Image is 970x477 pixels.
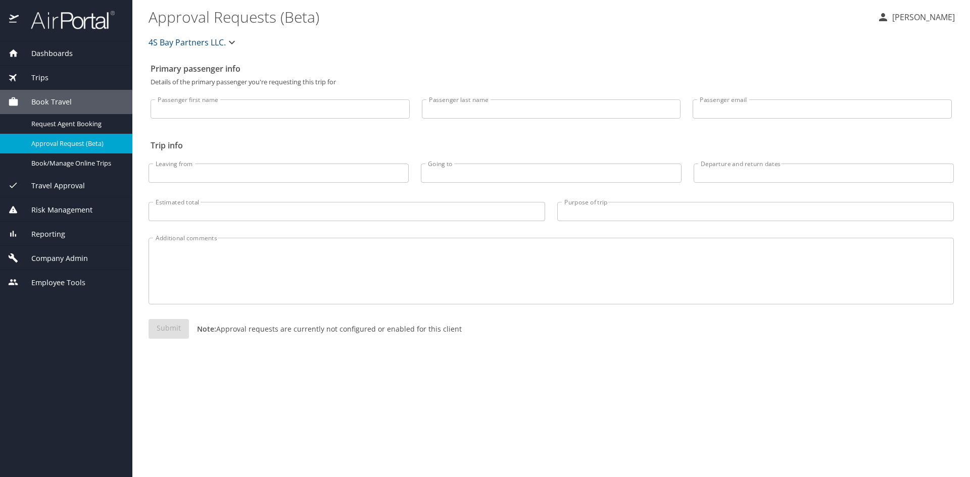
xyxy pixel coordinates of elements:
[19,180,85,191] span: Travel Approval
[151,79,952,85] p: Details of the primary passenger you're requesting this trip for
[151,137,952,153] h2: Trip info
[151,61,952,77] h2: Primary passenger info
[144,32,242,52] button: 4S Bay Partners LLC.
[149,35,226,49] span: 4S Bay Partners LLC.
[19,253,88,264] span: Company Admin
[19,229,65,240] span: Reporting
[197,324,216,334] strong: Note:
[19,204,92,216] span: Risk Management
[19,277,85,288] span: Employee Tools
[873,8,959,26] button: [PERSON_NAME]
[31,119,120,129] span: Request Agent Booking
[31,139,120,148] span: Approval Request (Beta)
[889,11,955,23] p: [PERSON_NAME]
[31,158,120,168] span: Book/Manage Online Trips
[19,96,72,108] span: Book Travel
[19,48,73,59] span: Dashboards
[20,10,115,30] img: airportal-logo.png
[19,72,48,83] span: Trips
[149,1,869,32] h1: Approval Requests (Beta)
[9,10,20,30] img: icon-airportal.png
[189,324,462,334] p: Approval requests are currently not configured or enabled for this client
